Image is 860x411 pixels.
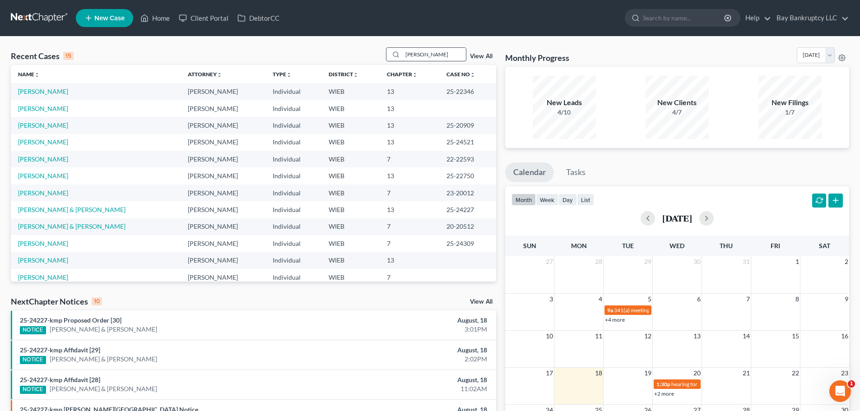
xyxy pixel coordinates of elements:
[181,269,265,286] td: [PERSON_NAME]
[265,235,321,252] td: Individual
[671,381,789,388] span: hearing for [PERSON_NAME] & [PERSON_NAME]
[181,218,265,235] td: [PERSON_NAME]
[321,185,380,201] td: WIEB
[181,83,265,100] td: [PERSON_NAME]
[758,97,822,108] div: New Filings
[321,201,380,218] td: WIEB
[353,72,358,78] i: unfold_more
[265,100,321,117] td: Individual
[558,162,594,182] a: Tasks
[439,235,496,252] td: 25-24309
[791,368,800,379] span: 22
[693,256,702,267] span: 30
[505,52,569,63] h3: Monthly Progress
[646,97,709,108] div: New Clients
[594,331,603,342] span: 11
[380,117,439,134] td: 13
[403,48,466,61] input: Search by name...
[18,88,68,95] a: [PERSON_NAME]
[11,51,74,61] div: Recent Cases
[321,235,380,252] td: WIEB
[819,242,830,249] span: Sat
[321,134,380,151] td: WIEB
[188,71,222,78] a: Attorneyunfold_more
[844,256,849,267] span: 2
[533,108,596,117] div: 4/10
[217,72,222,78] i: unfold_more
[380,134,439,151] td: 13
[380,252,439,269] td: 13
[643,368,652,379] span: 19
[18,138,68,146] a: [PERSON_NAME]
[18,240,68,247] a: [PERSON_NAME]
[840,368,849,379] span: 23
[742,368,751,379] span: 21
[265,218,321,235] td: Individual
[321,269,380,286] td: WIEB
[181,134,265,151] td: [PERSON_NAME]
[181,117,265,134] td: [PERSON_NAME]
[439,83,496,100] td: 25-22346
[594,256,603,267] span: 28
[233,10,284,26] a: DebtorCC
[439,151,496,167] td: 22-22593
[745,294,751,305] span: 7
[18,155,68,163] a: [PERSON_NAME]
[545,256,554,267] span: 27
[94,15,125,22] span: New Case
[136,10,174,26] a: Home
[92,297,102,305] div: 10
[265,151,321,167] td: Individual
[412,72,418,78] i: unfold_more
[321,151,380,167] td: WIEB
[20,326,46,334] div: NOTICE
[643,256,652,267] span: 29
[511,194,536,206] button: month
[265,117,321,134] td: Individual
[265,134,321,151] td: Individual
[446,71,475,78] a: Case Nounfold_more
[742,331,751,342] span: 14
[669,242,684,249] span: Wed
[647,294,652,305] span: 5
[380,235,439,252] td: 7
[545,331,554,342] span: 10
[558,194,577,206] button: day
[380,269,439,286] td: 7
[337,325,487,334] div: 3:01PM
[321,117,380,134] td: WIEB
[439,218,496,235] td: 20-20512
[791,331,800,342] span: 15
[20,376,100,383] a: 25-24227-kmp Affidavit [28]
[286,72,292,78] i: unfold_more
[337,316,487,325] div: August, 18
[265,167,321,184] td: Individual
[795,294,800,305] span: 8
[693,331,702,342] span: 13
[545,368,554,379] span: 17
[380,151,439,167] td: 7
[321,252,380,269] td: WIEB
[795,256,800,267] span: 1
[181,252,265,269] td: [PERSON_NAME]
[18,105,68,112] a: [PERSON_NAME]
[11,296,102,307] div: NextChapter Notices
[607,307,613,314] span: 9a
[523,242,536,249] span: Sun
[758,108,822,117] div: 1/7
[321,218,380,235] td: WIEB
[50,325,157,334] a: [PERSON_NAME] & [PERSON_NAME]
[380,218,439,235] td: 7
[50,384,157,393] a: [PERSON_NAME] & [PERSON_NAME]
[387,71,418,78] a: Chapterunfold_more
[643,9,725,26] input: Search by name...
[696,294,702,305] span: 6
[18,222,126,230] a: [PERSON_NAME] & [PERSON_NAME]
[18,273,68,281] a: [PERSON_NAME]
[18,71,40,78] a: Nameunfold_more
[265,252,321,269] td: Individual
[18,172,68,180] a: [PERSON_NAME]
[533,97,596,108] div: New Leads
[772,10,849,26] a: Bay Bankruptcy LLC
[598,294,603,305] span: 4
